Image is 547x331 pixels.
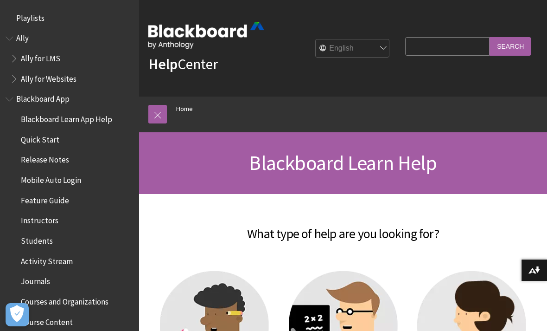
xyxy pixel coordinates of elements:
[148,55,218,73] a: HelpCenter
[21,253,73,266] span: Activity Stream
[249,150,437,175] span: Blackboard Learn Help
[21,111,112,124] span: Blackboard Learn App Help
[21,132,59,144] span: Quick Start
[316,39,390,58] select: Site Language Selector
[21,294,108,306] span: Courses and Organizations
[6,10,134,26] nav: Book outline for Playlists
[21,233,53,246] span: Students
[16,10,45,23] span: Playlists
[21,51,60,63] span: Ally for LMS
[21,314,73,327] span: Course Content
[148,213,538,243] h2: What type of help are you looking for?
[148,22,264,49] img: Blackboard by Anthology
[21,71,76,84] span: Ally for Websites
[148,55,178,73] strong: Help
[490,37,531,55] input: Search
[16,31,29,43] span: Ally
[6,303,29,326] button: Open Preferences
[21,213,58,226] span: Instructors
[176,103,193,115] a: Home
[6,31,134,87] nav: Book outline for Anthology Ally Help
[16,91,70,104] span: Blackboard App
[21,172,81,185] span: Mobile Auto Login
[21,152,69,165] span: Release Notes
[21,274,50,286] span: Journals
[21,193,69,205] span: Feature Guide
